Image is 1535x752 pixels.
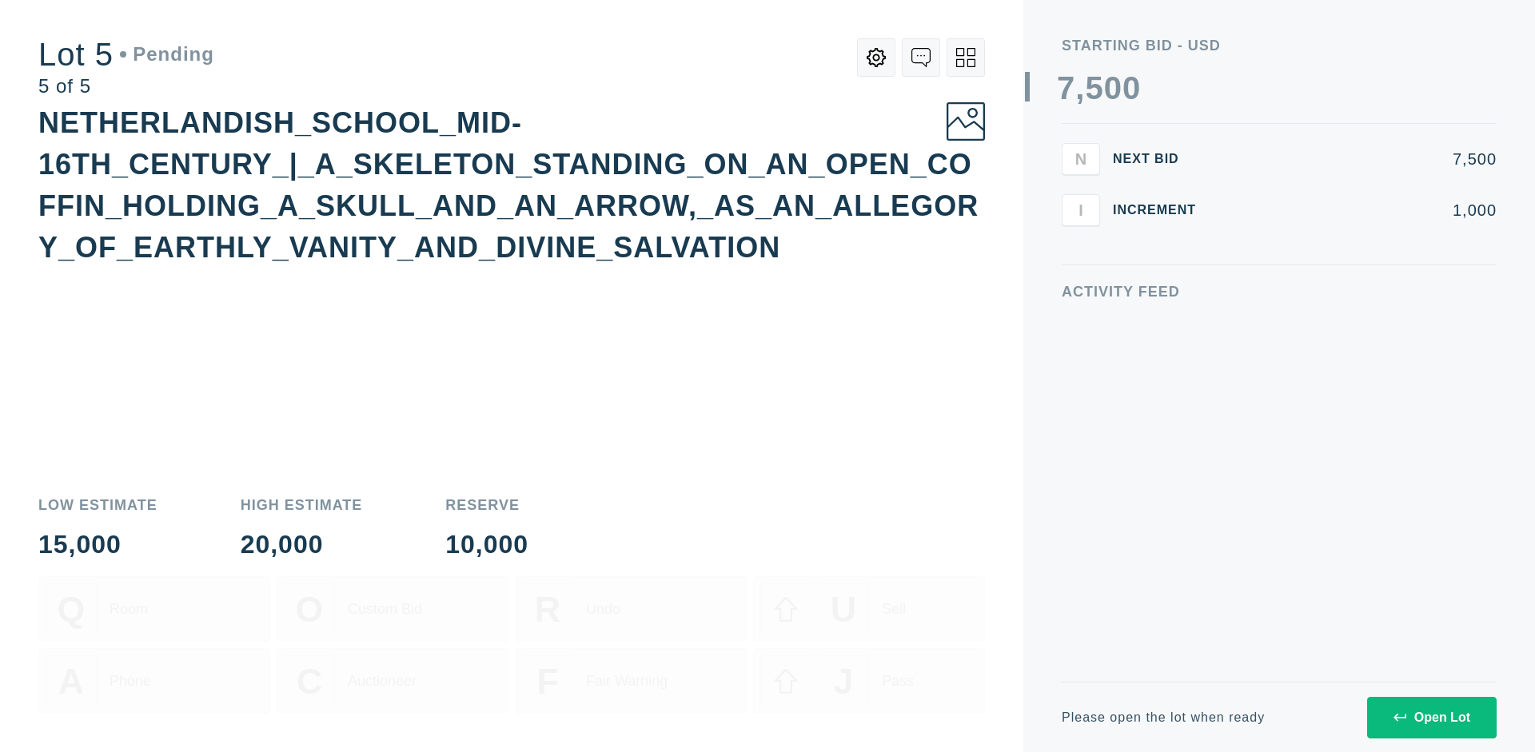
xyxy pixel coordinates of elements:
[1062,284,1497,299] div: Activity Feed
[1062,194,1100,226] button: I
[241,498,363,512] div: High Estimate
[1078,201,1083,219] span: I
[1075,149,1086,168] span: N
[1222,151,1497,167] div: 7,500
[445,498,528,512] div: Reserve
[38,77,214,96] div: 5 of 5
[1104,72,1122,104] div: 0
[1113,204,1209,217] div: Increment
[1057,72,1075,104] div: 7
[241,531,363,557] div: 20,000
[1393,710,1470,725] div: Open Lot
[1062,143,1100,175] button: N
[1367,697,1497,738] button: Open Lot
[1122,72,1141,104] div: 0
[1062,711,1265,724] div: Please open the lot when ready
[1075,72,1085,392] div: ,
[1085,72,1103,104] div: 5
[38,106,979,264] div: NETHERLANDISH_SCHOOL_MID-16TH_CENTURY_|_A_SKELETON_STANDING_ON_AN_OPEN_COFFIN_HOLDING_A_SKULL_AND...
[38,38,214,70] div: Lot 5
[120,45,214,64] div: Pending
[1062,38,1497,53] div: Starting Bid - USD
[1222,202,1497,218] div: 1,000
[445,531,528,557] div: 10,000
[38,498,157,512] div: Low Estimate
[38,531,157,557] div: 15,000
[1113,153,1209,165] div: Next Bid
